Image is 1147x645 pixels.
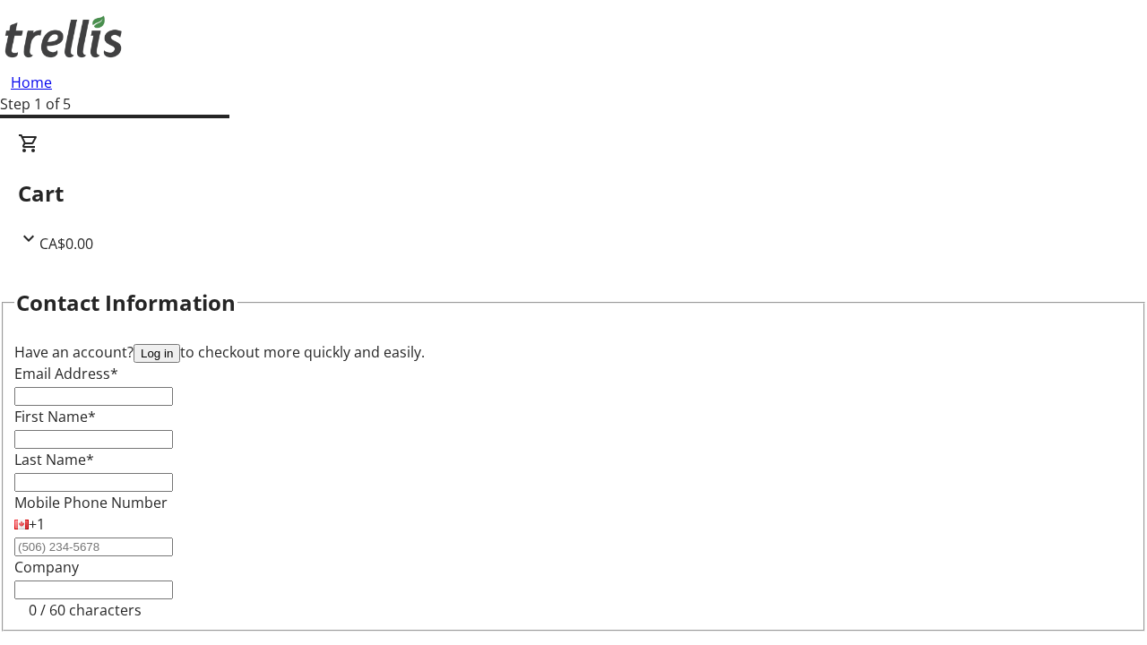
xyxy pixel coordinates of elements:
tr-character-limit: 0 / 60 characters [29,600,142,620]
div: Have an account? to checkout more quickly and easily. [14,341,1133,363]
label: Email Address* [14,364,118,383]
h2: Cart [18,177,1129,210]
button: Log in [134,344,180,363]
label: First Name* [14,407,96,426]
div: CartCA$0.00 [18,133,1129,254]
span: CA$0.00 [39,234,93,254]
label: Company [14,557,79,577]
label: Mobile Phone Number [14,493,168,512]
input: (506) 234-5678 [14,537,173,556]
h2: Contact Information [16,287,236,319]
label: Last Name* [14,450,94,469]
